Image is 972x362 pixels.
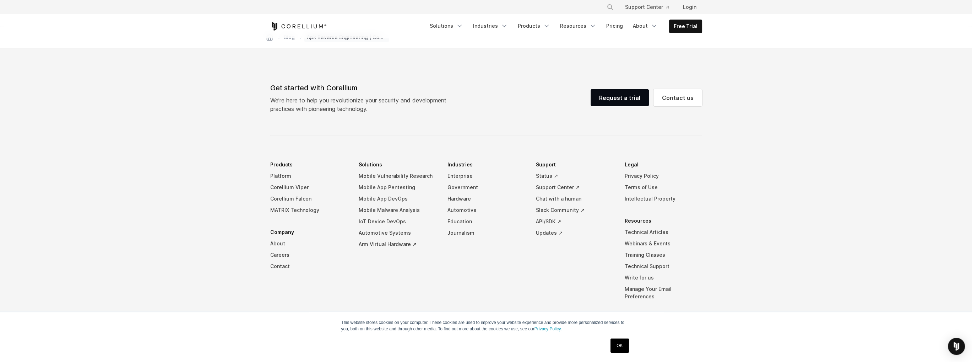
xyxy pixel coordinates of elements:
div: Navigation Menu [425,20,702,33]
a: Support Center [619,1,674,14]
a: Technical Articles [625,227,702,238]
div: Open Intercom Messenger [948,338,965,355]
a: API/SDK ↗ [536,216,613,227]
a: Technical Support [625,261,702,272]
a: Training Classes [625,249,702,261]
a: Corellium Home [270,22,327,31]
a: Mobile App DevOps [359,193,436,204]
p: This website stores cookies on your computer. These cookies are used to improve your website expe... [341,319,631,332]
a: Free Trial [669,20,702,33]
a: Write for us [625,272,702,283]
div: Navigation Menu [270,159,702,313]
a: Chat with a human [536,193,613,204]
a: About [270,238,348,249]
a: Automotive Systems [359,227,436,239]
a: About [629,20,662,32]
a: Corellium Viper [270,182,348,193]
a: Platform [270,170,348,182]
a: Arm Virtual Hardware ↗ [359,239,436,250]
a: Resources [556,20,601,32]
a: Careers [270,249,348,261]
a: Mobile Vulnerability Research [359,170,436,182]
a: Privacy Policy. [534,326,562,331]
p: We’re here to help you revolutionize your security and development practices with pioneering tech... [270,96,452,113]
a: Mobile App Pentesting [359,182,436,193]
a: Industries [469,20,512,32]
a: Journalism [447,227,525,239]
a: Login [677,1,702,14]
a: Request a trial [591,89,649,106]
a: Privacy Policy [625,170,702,182]
button: Search [604,1,617,14]
a: Support Center ↗ [536,182,613,193]
a: Webinars & Events [625,238,702,249]
a: Education [447,216,525,227]
a: Intellectual Property [625,193,702,204]
a: Automotive [447,204,525,216]
a: Enterprise [447,170,525,182]
a: MATRIX Technology [270,204,348,216]
a: Solutions [425,20,467,32]
a: Manage Your Email Preferences [625,283,702,302]
a: Status ↗ [536,170,613,182]
a: Contact us [653,89,702,106]
div: Get started with Corellium [270,82,452,93]
a: Mobile Malware Analysis [359,204,436,216]
a: Terms of Use [625,182,702,193]
a: Updates ↗ [536,227,613,239]
a: Pricing [602,20,627,32]
a: Contact [270,261,348,272]
a: Slack Community ↗ [536,204,613,216]
a: OK [610,339,629,353]
a: Hardware [447,193,525,204]
a: Corellium Falcon [270,193,348,204]
a: IoT Device DevOps [359,216,436,227]
a: Products [514,20,554,32]
div: Navigation Menu [598,1,702,14]
a: Government [447,182,525,193]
